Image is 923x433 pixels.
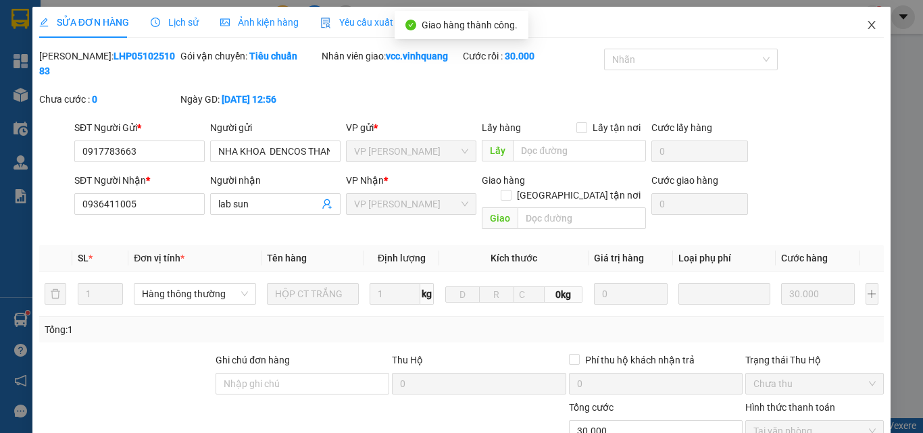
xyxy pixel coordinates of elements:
[126,72,158,82] span: Website
[594,283,668,305] input: 0
[220,17,299,28] span: Ảnh kiện hàng
[378,253,426,263] span: Định lượng
[491,253,537,263] span: Kích thước
[505,51,534,61] b: 30.000
[745,353,884,367] div: Trạng thái Thu Hộ
[143,57,230,67] strong: Hotline : 0889 23 23 23
[78,253,89,263] span: SL
[346,175,384,186] span: VP Nhận
[322,199,332,209] span: user-add
[673,245,776,272] th: Loại phụ phí
[320,18,331,28] img: icon
[482,140,513,161] span: Lấy
[132,40,241,54] strong: PHIẾU GỬI HÀNG
[45,322,357,337] div: Tổng: 1
[354,141,468,161] span: VP LÊ HỒNG PHONG
[142,284,248,304] span: Hàng thông thường
[346,120,476,135] div: VP gửi
[39,92,178,107] div: Chưa cước :
[386,51,448,61] b: vcc.vinhquang
[482,207,518,229] span: Giao
[569,402,614,413] span: Tổng cước
[267,283,359,305] input: VD: Bàn, Ghế
[12,21,76,84] img: logo
[405,20,416,30] span: check-circle
[74,173,205,188] div: SĐT Người Nhận
[180,92,319,107] div: Ngày GD:
[594,253,644,263] span: Giá trị hàng
[74,120,205,135] div: SĐT Người Gửi
[513,140,646,161] input: Dọc đường
[651,175,718,186] label: Cước giao hàng
[45,283,66,305] button: delete
[512,188,646,203] span: [GEOGRAPHIC_DATA] tận nơi
[781,253,828,263] span: Cước hàng
[781,283,855,305] input: 0
[580,353,700,367] span: Phí thu hộ khách nhận trả
[853,7,891,45] button: Close
[180,49,319,63] div: Gói vận chuyển:
[151,17,199,28] span: Lịch sử
[222,94,276,105] b: [DATE] 12:56
[420,283,434,305] span: kg
[479,286,514,303] input: R
[95,23,278,37] strong: CÔNG TY TNHH VĨNH QUANG
[216,373,389,394] input: Ghi chú đơn hàng
[216,355,290,365] label: Ghi chú đơn hàng
[210,120,341,135] div: Người gửi
[92,94,97,105] b: 0
[514,286,545,303] input: C
[249,51,297,61] b: Tiêu chuẩn
[587,120,646,135] span: Lấy tận nơi
[354,194,468,214] span: VP Võ Chí Công
[463,49,601,63] div: Cước rồi :
[445,286,480,303] input: D
[220,18,230,27] span: picture
[267,253,307,263] span: Tên hàng
[422,20,518,30] span: Giao hàng thành công.
[39,49,178,78] div: [PERSON_NAME]:
[745,402,835,413] label: Hình thức thanh toán
[39,17,129,28] span: SỬA ĐƠN HÀNG
[545,286,583,303] span: 0kg
[866,20,877,30] span: close
[651,141,748,162] input: Cước lấy hàng
[322,49,460,63] div: Nhân viên giao:
[518,207,646,229] input: Dọc đường
[866,283,878,305] button: plus
[651,122,712,133] label: Cước lấy hàng
[134,253,184,263] span: Đơn vị tính
[753,374,876,394] span: Chưa thu
[320,17,463,28] span: Yêu cầu xuất hóa đơn điện tử
[151,18,160,27] span: clock-circle
[651,193,748,215] input: Cước giao hàng
[39,18,49,27] span: edit
[126,70,246,82] strong: : [DOMAIN_NAME]
[392,355,423,365] span: Thu Hộ
[210,173,341,188] div: Người nhận
[482,175,525,186] span: Giao hàng
[482,122,521,133] span: Lấy hàng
